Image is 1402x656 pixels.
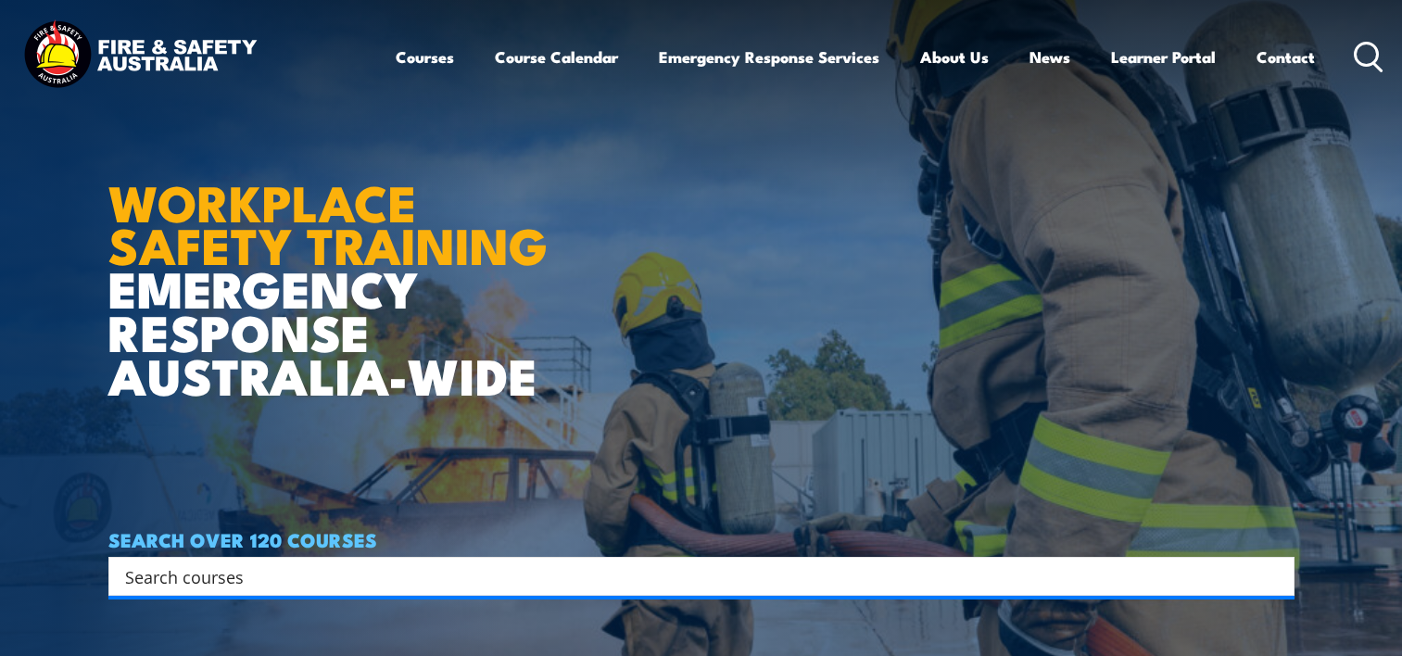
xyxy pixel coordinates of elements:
[659,32,879,82] a: Emergency Response Services
[495,32,618,82] a: Course Calendar
[108,529,1295,549] h4: SEARCH OVER 120 COURSES
[129,563,1257,589] form: Search form
[108,162,548,283] strong: WORKPLACE SAFETY TRAINING
[1029,32,1070,82] a: News
[920,32,989,82] a: About Us
[1257,32,1315,82] a: Contact
[1262,563,1288,589] button: Search magnifier button
[1111,32,1216,82] a: Learner Portal
[108,133,562,397] h1: EMERGENCY RESPONSE AUSTRALIA-WIDE
[396,32,454,82] a: Courses
[125,562,1254,590] input: Search input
